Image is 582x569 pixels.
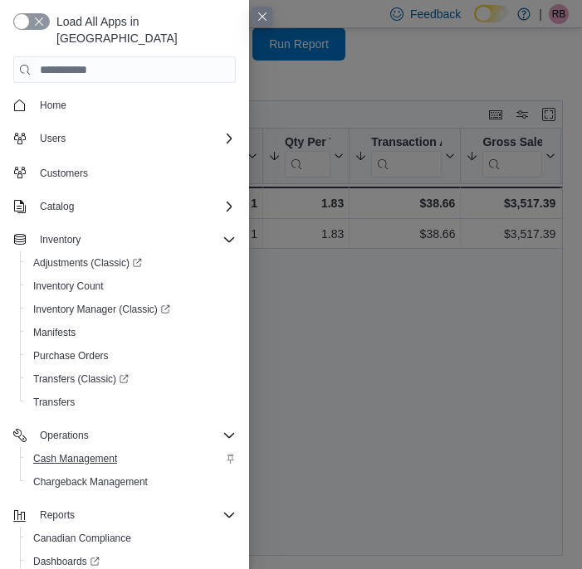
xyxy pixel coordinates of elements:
button: Chargeback Management [20,470,242,494]
span: Users [40,132,66,145]
span: Inventory Count [33,280,104,293]
span: Reports [33,505,236,525]
a: Purchase Orders [27,346,115,366]
span: Chargeback Management [27,472,236,492]
span: Adjustments (Classic) [27,253,236,273]
a: Chargeback Management [27,472,154,492]
span: Customers [33,162,236,182]
span: Users [33,129,236,148]
button: Canadian Compliance [20,527,242,550]
span: Inventory Count [27,276,236,296]
span: Manifests [27,323,236,343]
span: Home [40,99,66,112]
span: Operations [33,426,236,445]
button: Operations [33,426,95,445]
a: Inventory Manager (Classic) [20,298,242,321]
a: Adjustments (Classic) [20,251,242,275]
a: Home [33,95,73,115]
span: Adjustments (Classic) [33,256,142,270]
a: Transfers (Classic) [27,369,135,389]
span: Home [33,95,236,115]
a: Manifests [27,323,82,343]
button: Users [33,129,72,148]
span: Transfers (Classic) [27,369,236,389]
span: Inventory Manager (Classic) [33,303,170,316]
span: Canadian Compliance [33,532,131,545]
a: Customers [33,163,95,183]
span: Load All Apps in [GEOGRAPHIC_DATA] [50,13,236,46]
a: Inventory Count [27,276,110,296]
a: Transfers (Classic) [20,367,242,391]
button: Customers [7,160,242,184]
span: Purchase Orders [33,349,109,362]
span: Inventory [40,233,81,246]
span: Transfers [27,392,236,412]
span: Purchase Orders [27,346,236,366]
span: Customers [40,167,88,180]
button: Transfers [20,391,242,414]
button: Inventory [7,228,242,251]
button: Home [7,93,242,117]
span: Cash Management [27,449,236,469]
span: Dashboards [33,555,100,568]
button: Reports [33,505,81,525]
a: Inventory Manager (Classic) [27,299,177,319]
span: Cash Management [33,452,117,465]
button: Inventory Count [20,275,242,298]
span: Transfers (Classic) [33,372,129,386]
span: Catalog [40,200,74,213]
a: Cash Management [27,449,124,469]
button: Close this dialog [252,7,272,27]
span: Inventory Manager (Classic) [27,299,236,319]
span: Catalog [33,197,236,216]
span: Inventory [33,230,236,250]
button: Operations [7,424,242,447]
span: Chargeback Management [33,475,148,489]
button: Catalog [33,197,81,216]
button: Manifests [20,321,242,344]
span: Canadian Compliance [27,528,236,548]
span: Reports [40,508,75,522]
button: Reports [7,503,242,527]
button: Purchase Orders [20,344,242,367]
span: Operations [40,429,89,442]
a: Transfers [27,392,81,412]
a: Canadian Compliance [27,528,138,548]
span: Transfers [33,396,75,409]
button: Cash Management [20,447,242,470]
a: Adjustments (Classic) [27,253,149,273]
span: Manifests [33,326,76,339]
button: Users [7,127,242,150]
button: Inventory [33,230,87,250]
button: Catalog [7,195,242,218]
